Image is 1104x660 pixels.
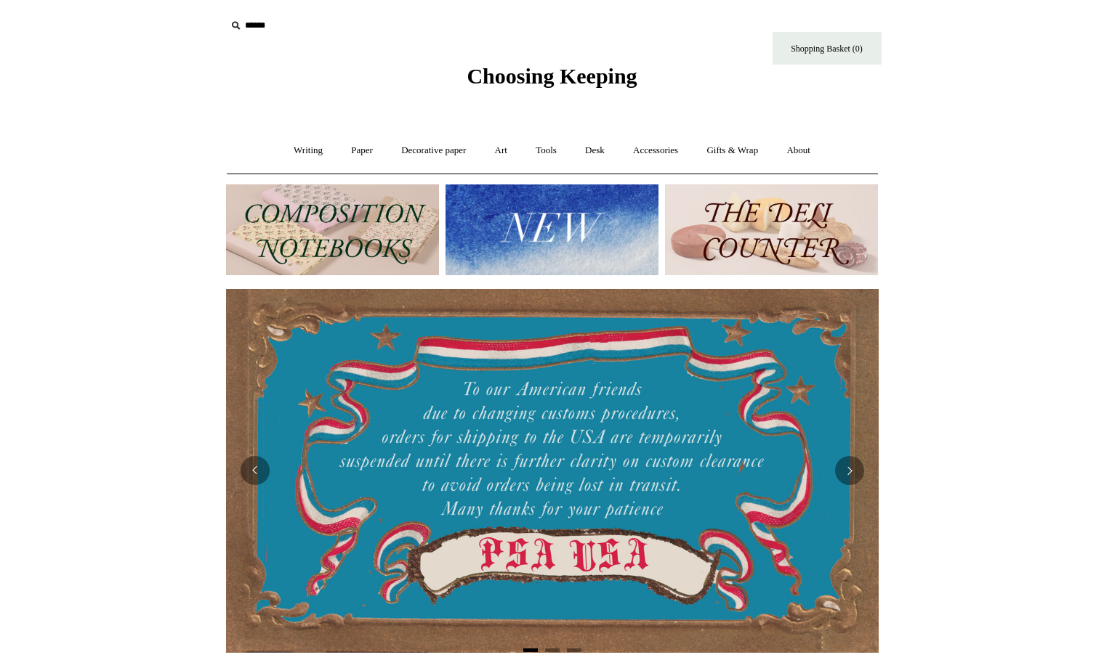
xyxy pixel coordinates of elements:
[467,64,637,88] span: Choosing Keeping
[773,32,882,65] a: Shopping Basket (0)
[665,184,878,275] img: The Deli Counter
[545,648,560,652] button: Page 2
[241,456,270,485] button: Previous
[523,648,538,652] button: Page 1
[572,131,618,170] a: Desk
[338,131,386,170] a: Paper
[226,289,879,652] img: USA PSA .jpg__PID:33428022-6587-48b7-8b57-d7eefc91f15a
[523,131,570,170] a: Tools
[835,456,864,485] button: Next
[482,131,520,170] a: Art
[446,184,658,275] img: New.jpg__PID:f73bdf93-380a-4a35-bcfe-7823039498e1
[773,131,823,170] a: About
[467,76,637,86] a: Choosing Keeping
[567,648,581,652] button: Page 3
[388,131,479,170] a: Decorative paper
[693,131,771,170] a: Gifts & Wrap
[281,131,336,170] a: Writing
[226,184,439,275] img: 202302 Composition ledgers.jpg__PID:69722ee6-fa44-49dd-a067-31375e5d54ec
[620,131,691,170] a: Accessories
